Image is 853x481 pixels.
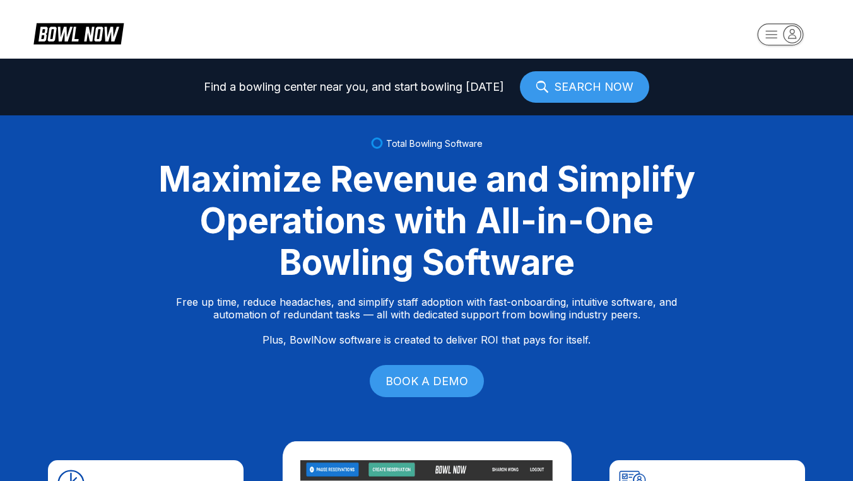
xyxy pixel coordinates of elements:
[176,296,677,346] p: Free up time, reduce headaches, and simplify staff adoption with fast-onboarding, intuitive softw...
[370,365,484,397] a: BOOK A DEMO
[386,138,483,149] span: Total Bowling Software
[143,158,710,283] div: Maximize Revenue and Simplify Operations with All-in-One Bowling Software
[520,71,649,103] a: SEARCH NOW
[204,81,504,93] span: Find a bowling center near you, and start bowling [DATE]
